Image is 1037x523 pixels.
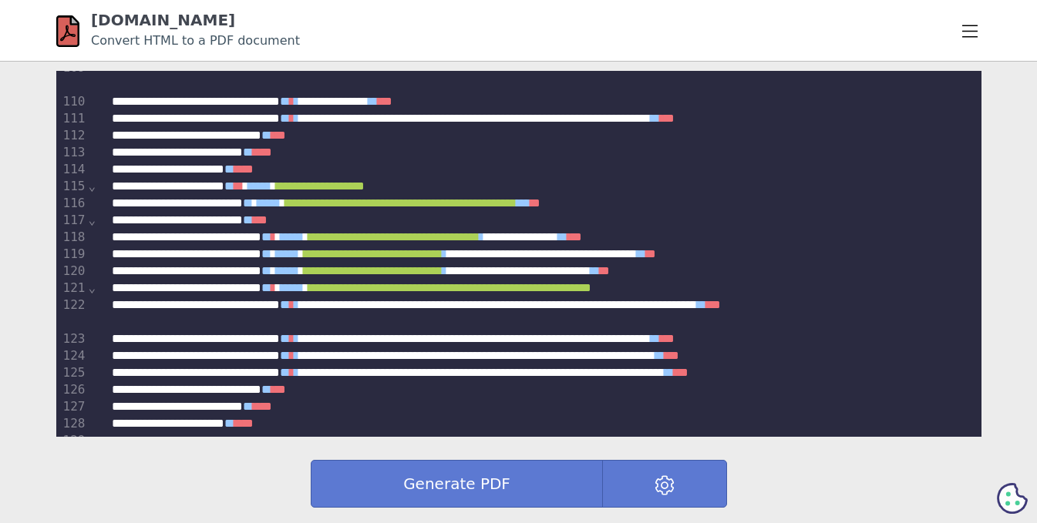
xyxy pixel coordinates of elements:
svg: Preferensi Cookie [997,483,1028,514]
div: 127 [59,398,88,415]
div: 119 [59,246,88,263]
span: Fold line [87,280,96,295]
div: 113 [59,144,88,161]
div: 129 [59,432,88,449]
div: 121 [59,280,88,297]
small: Convert HTML to a PDF document [91,33,300,48]
div: 114 [59,161,88,178]
div: 123 [59,330,88,347]
div: 115 [59,178,88,195]
img: html-pdf.net [56,14,79,49]
div: 118 [59,229,88,246]
a: [DOMAIN_NAME] [91,11,235,29]
div: 122 [59,297,88,330]
button: Generate PDF [311,460,604,508]
div: 117 [59,212,88,229]
div: 111 [59,110,88,127]
div: 120 [59,263,88,280]
div: 128 [59,415,88,432]
div: 124 [59,347,88,364]
span: Fold line [87,213,96,227]
div: 125 [59,364,88,381]
div: 110 [59,93,88,110]
div: 109 [59,59,88,93]
div: 116 [59,195,88,212]
span: Fold line [87,179,96,193]
div: 126 [59,381,88,398]
div: 112 [59,127,88,144]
